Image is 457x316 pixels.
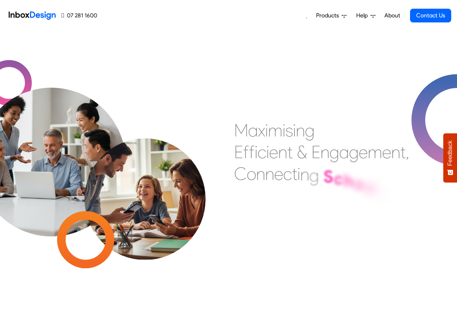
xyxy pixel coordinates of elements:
div: i [293,119,296,141]
div: n [391,141,400,163]
div: e [359,141,368,163]
div: n [256,163,265,185]
div: c [333,168,343,189]
div: m [268,119,283,141]
button: Feedback - Show survey [443,133,457,182]
span: Help [356,11,371,20]
div: n [320,141,329,163]
div: o [247,163,256,185]
img: parents_with_child.png [69,108,221,260]
a: Contact Us [410,9,451,22]
a: About [382,8,402,23]
div: e [269,141,278,163]
div: e [382,141,391,163]
div: c [283,163,292,185]
div: Maximising Efficient & Engagement, Connecting Schools, Families, and Students. [234,119,409,228]
div: t [400,141,406,163]
div: i [297,163,300,185]
div: o [353,172,363,194]
div: n [296,119,305,141]
div: g [349,141,359,163]
div: i [283,119,285,141]
div: s [378,183,387,205]
div: f [249,141,255,163]
div: o [363,176,374,197]
div: s [285,119,293,141]
div: i [266,141,269,163]
a: Products [313,8,349,23]
div: e [274,163,283,185]
div: h [343,170,353,191]
a: 07 281 1600 [61,11,97,20]
div: m [368,141,382,163]
div: i [265,119,268,141]
div: x [258,119,265,141]
div: & [297,141,307,163]
div: f [243,141,249,163]
div: g [309,164,319,186]
div: a [339,141,349,163]
div: l [374,179,378,201]
span: Feedback [447,140,453,166]
div: g [305,119,315,141]
div: S [323,166,333,188]
a: Help [353,8,378,23]
div: E [234,141,243,163]
div: M [234,119,248,141]
div: n [265,163,274,185]
div: t [287,141,293,163]
div: , [406,141,409,163]
div: c [258,141,266,163]
div: C [234,163,247,185]
div: a [248,119,258,141]
div: i [255,141,258,163]
div: n [300,164,309,185]
div: t [292,163,297,185]
div: n [278,141,287,163]
div: E [311,141,320,163]
span: Products [316,11,342,20]
div: g [329,141,339,163]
